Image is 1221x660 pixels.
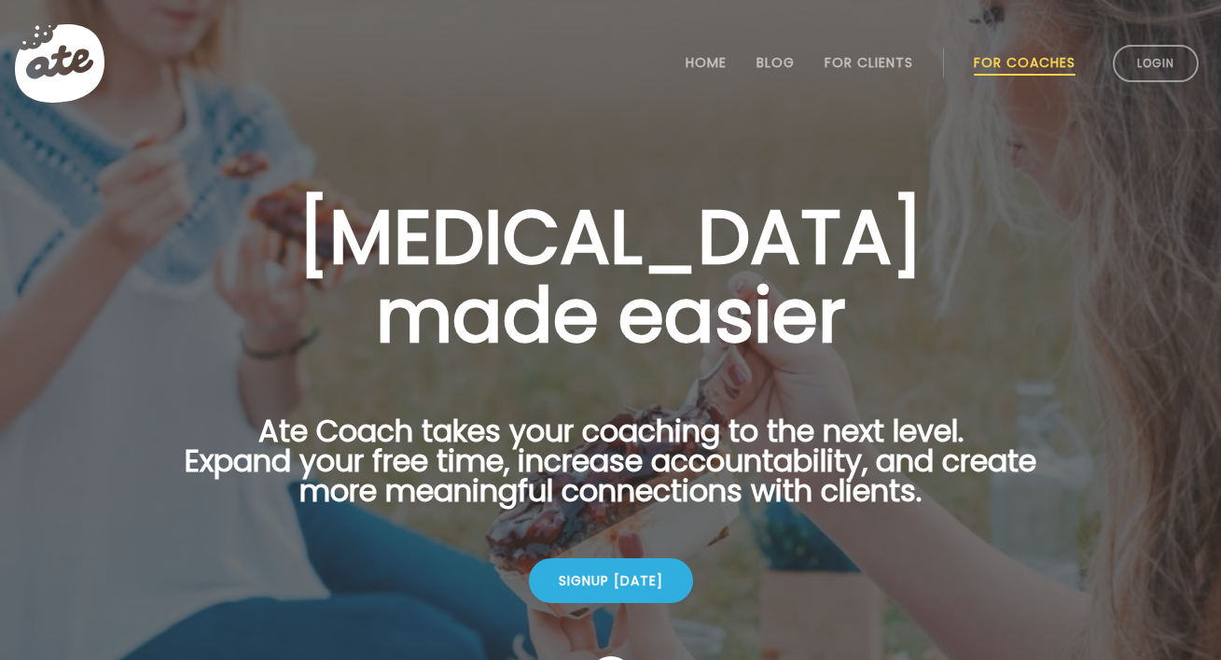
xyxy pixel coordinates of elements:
[825,55,913,70] a: For Clients
[529,558,693,603] div: Signup [DATE]
[686,55,727,70] a: Home
[156,198,1066,355] h1: [MEDICAL_DATA] made easier
[974,55,1075,70] a: For Coaches
[1113,45,1199,82] a: Login
[756,55,795,70] a: Blog
[156,416,1066,528] p: Ate Coach takes your coaching to the next level. Expand your free time, increase accountability, ...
